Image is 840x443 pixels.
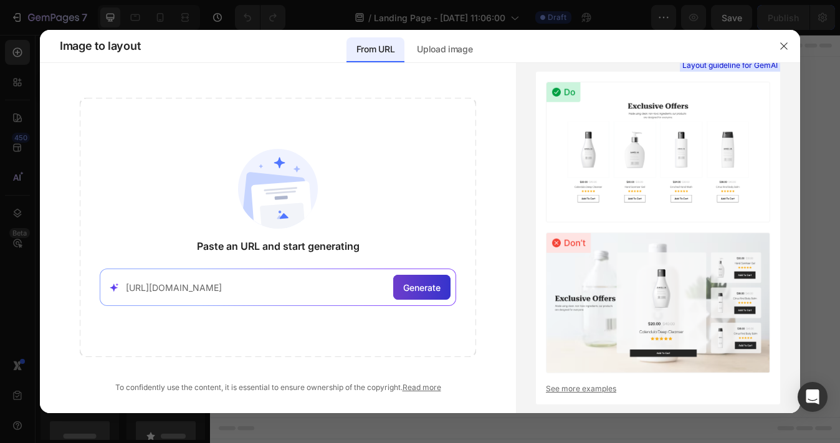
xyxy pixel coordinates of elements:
[682,60,778,71] span: Layout guideline for GemAI
[798,382,828,412] div: Open Intercom Messenger
[298,245,449,260] div: Start with Sections from sidebar
[126,281,388,294] input: Paste your link here
[403,281,441,294] span: Generate
[403,383,441,392] a: Read more
[417,42,472,57] p: Upload image
[356,42,394,57] p: From URL
[284,270,369,295] button: Add sections
[290,340,458,350] div: Start with Generating from URL or image
[546,383,770,394] a: See more examples
[60,39,140,54] span: Image to layout
[376,270,464,295] button: Add elements
[197,239,360,254] span: Paste an URL and start generating
[80,382,476,393] div: To confidently use the content, it is essential to ensure ownership of the copyright.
